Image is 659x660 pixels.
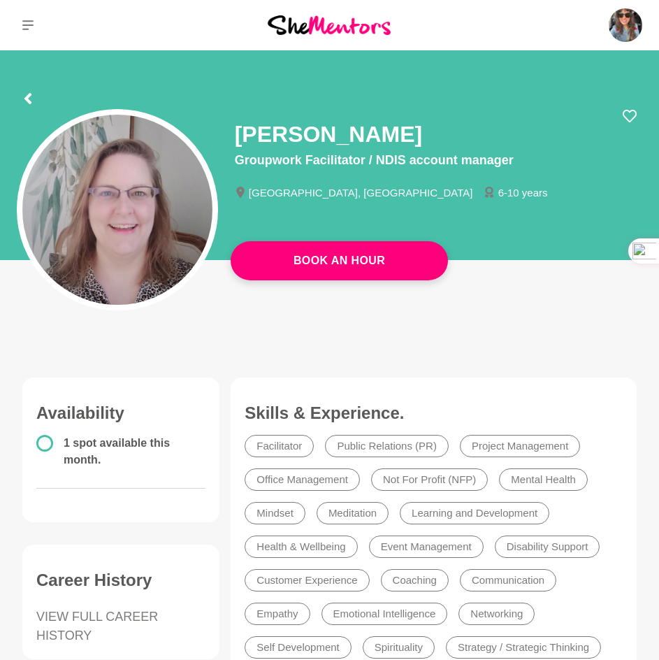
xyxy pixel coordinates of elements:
[268,15,391,34] img: She Mentors Logo
[235,151,637,170] p: Groupwork Facilitator / NDIS account manager
[245,403,623,424] h3: Skills & Experience.
[609,8,642,42] img: Karla
[231,241,448,280] a: Book An Hour
[235,187,484,198] li: [GEOGRAPHIC_DATA], [GEOGRAPHIC_DATA]
[484,187,558,198] li: 6-10 years
[36,570,205,591] h3: Career History
[36,403,205,424] h3: Availability
[64,437,170,466] span: 1 spot available this month.
[36,608,205,645] a: VIEW FULL CAREER HISTORY
[235,120,422,148] h1: [PERSON_NAME]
